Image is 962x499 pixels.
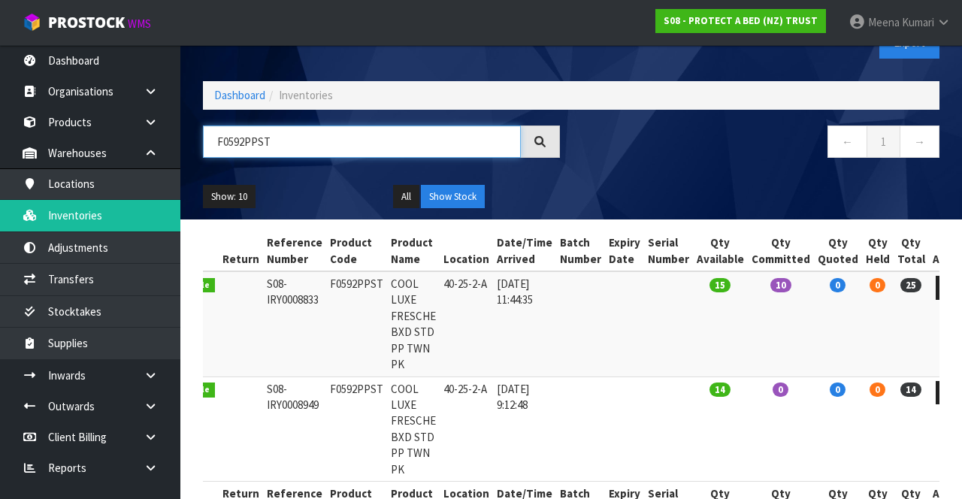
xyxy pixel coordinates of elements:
[556,231,605,271] th: Batch Number
[203,185,256,209] button: Show: 10
[748,231,814,271] th: Qty Committed
[814,231,862,271] th: Qty Quoted
[493,231,556,271] th: Date/Time Arrived
[709,383,731,397] span: 14
[387,231,440,271] th: Product Name
[421,185,485,209] button: Show Stock
[900,278,921,292] span: 25
[326,271,387,377] td: F0592PPST
[393,185,419,209] button: All
[830,278,846,292] span: 0
[128,17,151,31] small: WMS
[263,231,326,271] th: Reference Number
[900,126,939,158] a: →
[48,13,125,32] span: ProStock
[870,383,885,397] span: 0
[219,231,263,271] th: Return
[870,278,885,292] span: 0
[326,377,387,482] td: F0592PPST
[326,231,387,271] th: Product Code
[770,278,791,292] span: 10
[582,126,939,162] nav: Page navigation
[493,271,556,377] td: [DATE] 11:44:35
[605,231,644,271] th: Expiry Date
[868,15,900,29] span: Meena
[279,88,333,102] span: Inventories
[894,231,929,271] th: Qty Total
[263,377,326,482] td: S08-IRY0008949
[664,14,818,27] strong: S08 - PROTECT A BED (NZ) TRUST
[867,126,900,158] a: 1
[644,231,693,271] th: Serial Number
[214,88,265,102] a: Dashboard
[440,377,493,482] td: 40-25-2-A
[387,271,440,377] td: COOL LUXE FRESCHE BXD STD PP TWN PK
[263,271,326,377] td: S08-IRY0008833
[23,13,41,32] img: cube-alt.png
[693,231,748,271] th: Qty Available
[709,278,731,292] span: 15
[830,383,846,397] span: 0
[900,383,921,397] span: 14
[862,231,894,271] th: Qty Held
[827,126,867,158] a: ←
[203,126,521,158] input: Search inventories
[493,377,556,482] td: [DATE] 9:12:48
[773,383,788,397] span: 0
[655,9,826,33] a: S08 - PROTECT A BED (NZ) TRUST
[440,231,493,271] th: Location
[440,271,493,377] td: 40-25-2-A
[387,377,440,482] td: COOL LUXE FRESCHE BXD STD PP TWN PK
[902,15,934,29] span: Kumari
